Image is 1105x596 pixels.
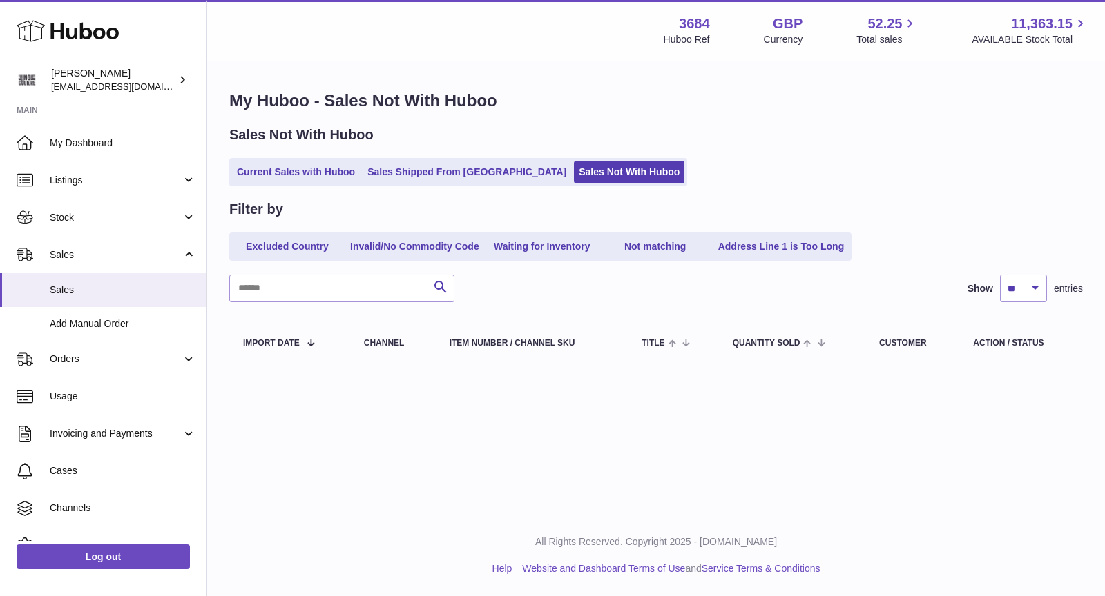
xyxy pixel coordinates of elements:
a: Sales Not With Huboo [574,161,684,183]
span: Title [642,339,664,348]
span: Sales [50,284,196,297]
span: Usage [50,390,196,403]
img: theinternationalventure@gmail.com [17,70,37,90]
strong: GBP [773,14,803,33]
a: Service Terms & Conditions [702,563,820,574]
h1: My Huboo - Sales Not With Huboo [229,90,1083,112]
span: [EMAIL_ADDRESS][DOMAIN_NAME] [51,81,203,92]
span: 11,363.15 [1011,14,1073,33]
span: entries [1054,282,1083,295]
div: Huboo Ref [664,33,710,46]
a: Current Sales with Huboo [232,161,360,183]
div: Customer [879,339,945,348]
a: 11,363.15 AVAILABLE Stock Total [972,14,1088,46]
span: Quantity Sold [733,339,800,348]
span: Stock [50,211,182,224]
a: Waiting for Inventory [487,235,597,258]
div: Channel [364,339,422,348]
span: Sales [50,248,182,261]
span: Cases [50,464,196,477]
span: Orders [50,352,182,366]
a: Sales Shipped From [GEOGRAPHIC_DATA] [363,161,571,183]
a: Log out [17,544,190,569]
span: Channels [50,501,196,515]
a: Excluded Country [232,235,343,258]
span: 52.25 [867,14,902,33]
a: Not matching [600,235,711,258]
label: Show [968,282,993,295]
a: Invalid/No Commodity Code [345,235,484,258]
a: Help [492,563,512,574]
a: Website and Dashboard Terms of Use [522,563,685,574]
li: and [517,562,820,575]
strong: 3684 [679,14,710,33]
a: 52.25 Total sales [856,14,918,46]
div: Action / Status [973,339,1069,348]
h2: Sales Not With Huboo [229,126,374,144]
a: Address Line 1 is Too Long [713,235,849,258]
span: Total sales [856,33,918,46]
h2: Filter by [229,200,283,219]
span: Invoicing and Payments [50,427,182,440]
span: Settings [50,539,196,552]
div: Item Number / Channel SKU [450,339,615,348]
span: AVAILABLE Stock Total [972,33,1088,46]
span: Listings [50,174,182,187]
div: [PERSON_NAME] [51,67,175,93]
p: All Rights Reserved. Copyright 2025 - [DOMAIN_NAME] [218,535,1094,548]
span: Add Manual Order [50,317,196,330]
span: My Dashboard [50,137,196,150]
span: Import date [243,339,300,348]
div: Currency [764,33,803,46]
